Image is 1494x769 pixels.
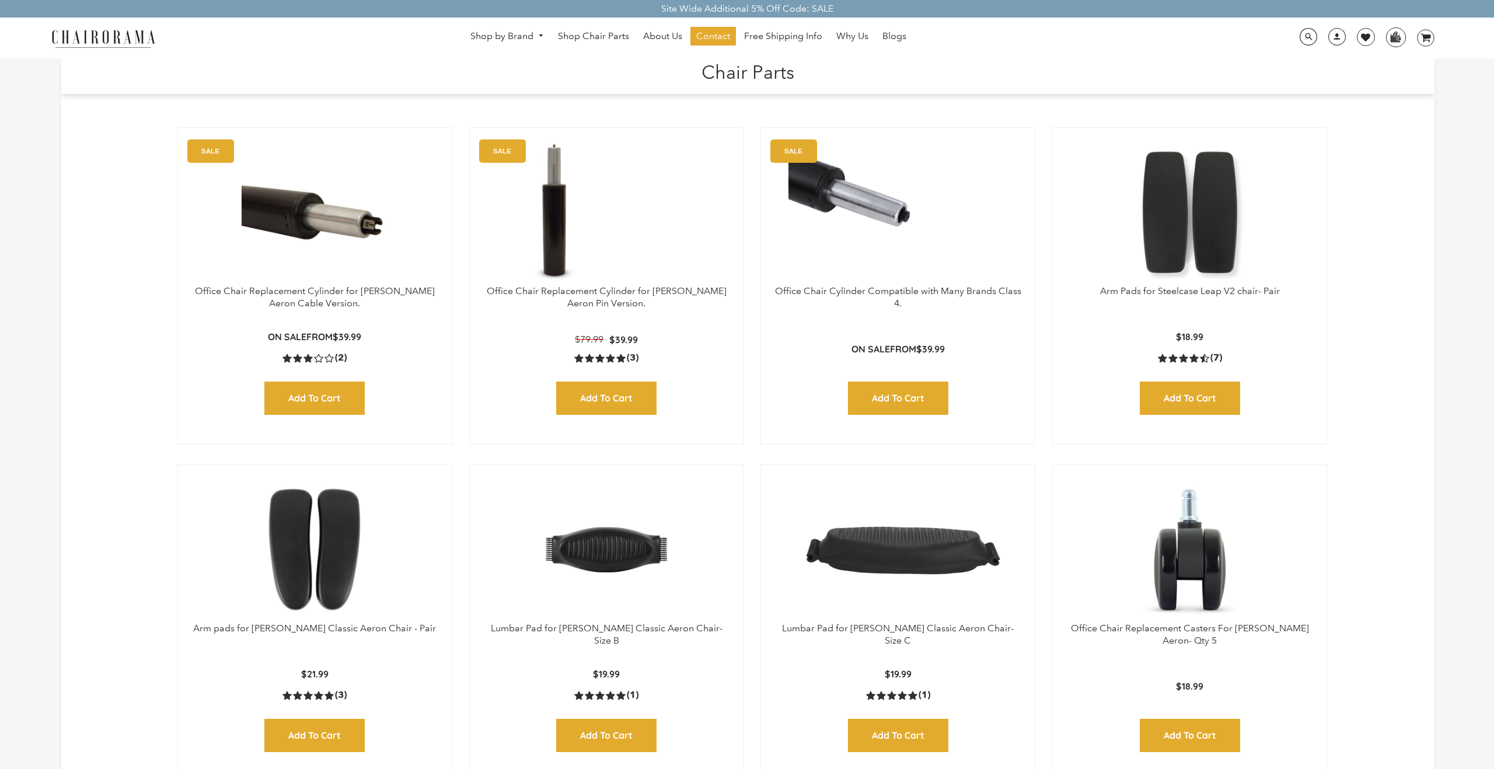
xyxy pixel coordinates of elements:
[836,30,868,43] span: Why Us
[593,668,620,680] span: $19.99
[830,27,874,46] a: Why Us
[556,719,657,752] input: Add to Cart
[282,352,347,364] a: 3.0 rating (2 votes)
[851,343,945,355] p: from
[491,623,722,646] a: Lumbar Pad for [PERSON_NAME] Classic Aeron Chair- Size B
[848,719,948,752] input: Add to Cart
[487,285,727,309] a: Office Chair Replacement Cylinder for [PERSON_NAME] Aeron Pin Version.
[1176,680,1203,692] span: $18.99
[1176,331,1203,342] span: $18.99
[1064,477,1315,623] a: Office Chair Replacement Casters For Herman Miller Aeron- Qty 5 - chairorama Office Chair Replace...
[268,331,361,343] p: from
[481,139,732,285] a: Office Chair Replacement Cylinder for Herman Miller Aeron Pin Version. - chairorama Office Chair ...
[882,30,906,43] span: Blogs
[627,352,638,364] span: (3)
[268,331,306,342] strong: On Sale
[193,623,436,634] a: Arm pads for [PERSON_NAME] Classic Aeron Chair - Pair
[574,689,638,701] a: 5.0 rating (1 votes)
[690,27,736,46] a: Contact
[744,30,822,43] span: Free Shipping Info
[264,382,365,415] input: Add to Cart
[558,30,629,43] span: Shop Chair Parts
[627,689,638,701] span: (1)
[851,343,890,355] strong: On Sale
[738,27,828,46] a: Free Shipping Info
[916,343,945,355] span: $39.99
[866,689,930,701] a: 5.0 rating (1 votes)
[1064,477,1315,623] img: Office Chair Replacement Casters For Herman Miller Aeron- Qty 5 - chairorama
[1210,352,1222,364] span: (7)
[848,382,948,415] input: Add to Cart
[301,668,329,680] span: $21.99
[190,477,440,623] a: Arm pads for Herman Miller Classic Aeron Chair - Pair - chairorama Arm pads for Herman Miller Cla...
[556,382,657,415] input: Add to Cart
[552,27,635,46] a: Shop Chair Parts
[335,352,347,364] span: (2)
[885,668,912,680] span: $19.99
[643,30,682,43] span: About Us
[1064,139,1315,285] a: Arm Pads for Steelcase Leap V2 chair- Pair - chairorama Arm Pads for Steelcase Leap V2 chair- Pai...
[493,147,511,155] text: SALE
[775,285,1021,309] a: Office Chair Cylinder Compatible with Many Brands Class 4.
[1100,285,1280,296] a: Arm Pads for Steelcase Leap V2 chair- Pair
[1140,719,1240,752] input: Add to Cart
[773,477,1023,623] a: Lumbar Pad for Herman Miller Classic Aeron Chair- Size C - chairorama Lumbar Pad for Herman Mille...
[609,334,638,345] span: $39.99
[1158,352,1222,364] a: 4.4 rating (7 votes)
[782,623,1014,646] a: Lumbar Pad for [PERSON_NAME] Classic Aeron Chair- Size C
[190,477,440,623] img: Arm pads for Herman Miller Classic Aeron Chair - Pair - chairorama
[190,139,440,285] a: Office Chair Replacement Cylinder for Herman Miller Aeron Cable Version. - chairorama Office Chai...
[45,28,162,48] img: chairorama
[73,58,1422,83] h1: Chair Parts
[1071,623,1309,646] a: Office Chair Replacement Casters For [PERSON_NAME] Aeron- Qty 5
[575,334,603,345] span: $79.99
[190,139,440,285] img: Office Chair Replacement Cylinder for Herman Miller Aeron Cable Version. - chairorama
[637,27,688,46] a: About Us
[574,352,638,364] a: 5.0 rating (3 votes)
[201,147,219,155] text: SALE
[481,139,627,285] img: Office Chair Replacement Cylinder for Herman Miller Aeron Pin Version. - chairorama
[784,147,802,155] text: SALE
[773,139,1023,285] img: Office Chair Cylinder Compatible with Many Brands Class 4. - chairorama
[465,27,550,46] a: Shop by Brand
[282,689,347,701] a: 5.0 rating (3 votes)
[1064,139,1315,285] img: Arm Pads for Steelcase Leap V2 chair- Pair - chairorama
[333,331,361,342] span: $39.99
[1387,28,1405,46] img: WhatsApp_Image_2024-07-12_at_16.23.01.webp
[773,139,1023,285] a: Office Chair Cylinder Compatible with Many Brands Class 4. - chairorama Office Chair Cylinder Com...
[1140,382,1240,415] input: Add to Cart
[877,27,912,46] a: Blogs
[919,689,930,701] span: (1)
[481,477,732,623] img: Lumbar Pad for Herman Miller Classic Aeron Chair- Size B - chairorama
[481,477,732,623] a: Lumbar Pad for Herman Miller Classic Aeron Chair- Size B - chairorama Lumbar Pad for Herman Mille...
[773,477,1023,623] img: Lumbar Pad for Herman Miller Classic Aeron Chair- Size C - chairorama
[335,689,347,701] span: (3)
[195,285,435,309] a: Office Chair Replacement Cylinder for [PERSON_NAME] Aeron Cable Version.
[264,719,365,752] input: Add to Cart
[211,27,1165,48] nav: DesktopNavigation
[696,30,730,43] span: Contact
